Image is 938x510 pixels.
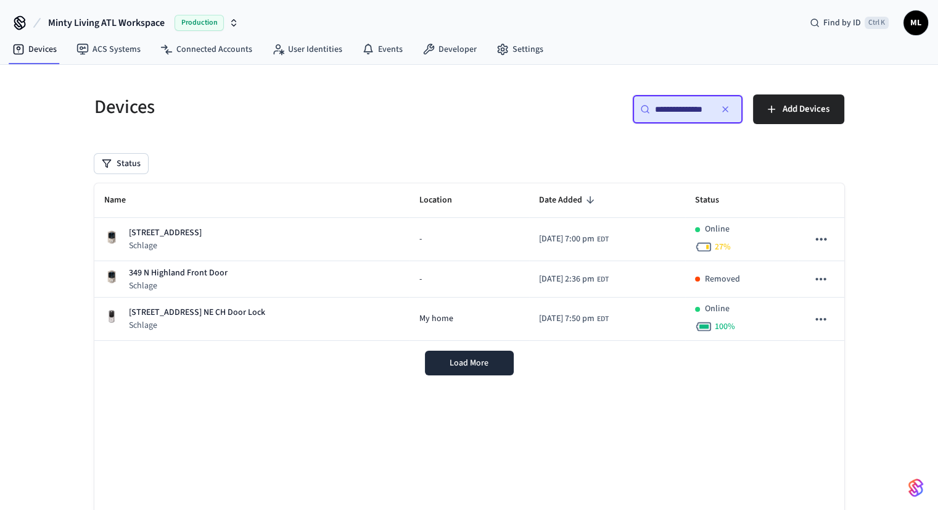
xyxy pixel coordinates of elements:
[903,10,928,35] button: ML
[67,38,150,61] a: ACS Systems
[597,314,609,325] span: EDT
[597,234,609,245] span: EDT
[94,183,844,341] table: sticky table
[129,280,228,292] p: Schlage
[705,273,740,286] p: Removed
[705,303,730,316] p: Online
[539,191,598,210] span: Date Added
[129,319,265,332] p: Schlage
[262,38,352,61] a: User Identities
[104,230,119,245] img: Schlage Sense Smart Deadbolt with Camelot Trim, Front
[539,312,609,325] div: America/New_York
[705,223,730,236] p: Online
[129,306,265,319] p: [STREET_ADDRESS] NE CH Door Lock
[419,273,422,286] span: -
[753,94,844,124] button: Add Devices
[419,191,468,210] span: Location
[104,269,119,284] img: Schlage Sense Smart Deadbolt with Camelot Trim, Front
[129,227,202,240] p: [STREET_ADDRESS]
[352,38,413,61] a: Events
[425,351,514,375] button: Load More
[450,357,488,369] span: Load More
[539,233,609,246] div: America/New_York
[539,312,594,325] span: [DATE] 7:50 pm
[104,191,142,210] span: Name
[419,312,453,325] span: My home
[487,38,553,61] a: Settings
[129,267,228,280] p: 349 N Highland Front Door
[597,274,609,285] span: EDT
[800,12,899,34] div: Find by IDCtrl K
[2,38,67,61] a: Devices
[413,38,487,61] a: Developer
[539,273,609,286] div: America/New_York
[695,191,735,210] span: Status
[905,12,927,34] span: ML
[150,38,262,61] a: Connected Accounts
[94,94,462,120] h5: Devices
[823,17,861,29] span: Find by ID
[94,154,148,173] button: Status
[104,309,119,324] img: Yale Assure Touchscreen Wifi Smart Lock, Satin Nickel, Front
[539,273,594,286] span: [DATE] 2:36 pm
[783,101,829,117] span: Add Devices
[715,241,731,253] span: 27 %
[539,233,594,246] span: [DATE] 7:00 pm
[715,320,735,333] span: 100 %
[908,478,923,498] img: SeamLogoGradient.69752ec5.svg
[865,17,889,29] span: Ctrl K
[419,233,422,246] span: -
[48,15,165,30] span: Minty Living ATL Workspace
[175,15,224,31] span: Production
[129,240,202,252] p: Schlage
